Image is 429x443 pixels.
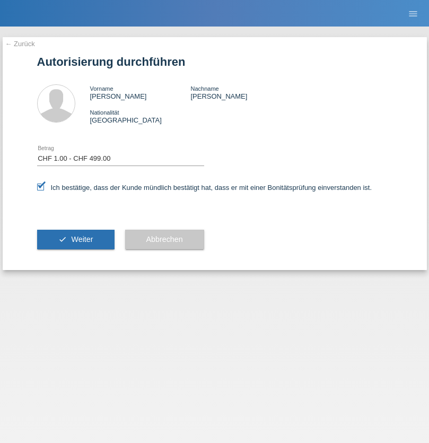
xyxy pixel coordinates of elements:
[408,8,418,19] i: menu
[125,230,204,250] button: Abbrechen
[37,184,372,192] label: Ich bestätige, dass der Kunde mündlich bestätigt hat, dass er mit einer Bonitätsprüfung einversta...
[90,108,191,124] div: [GEOGRAPHIC_DATA]
[402,10,424,16] a: menu
[58,235,67,244] i: check
[37,55,392,68] h1: Autorisierung durchführen
[190,85,218,92] span: Nachname
[146,235,183,244] span: Abbrechen
[190,84,291,100] div: [PERSON_NAME]
[90,84,191,100] div: [PERSON_NAME]
[5,40,35,48] a: ← Zurück
[90,109,119,116] span: Nationalität
[71,235,93,244] span: Weiter
[37,230,115,250] button: check Weiter
[90,85,113,92] span: Vorname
